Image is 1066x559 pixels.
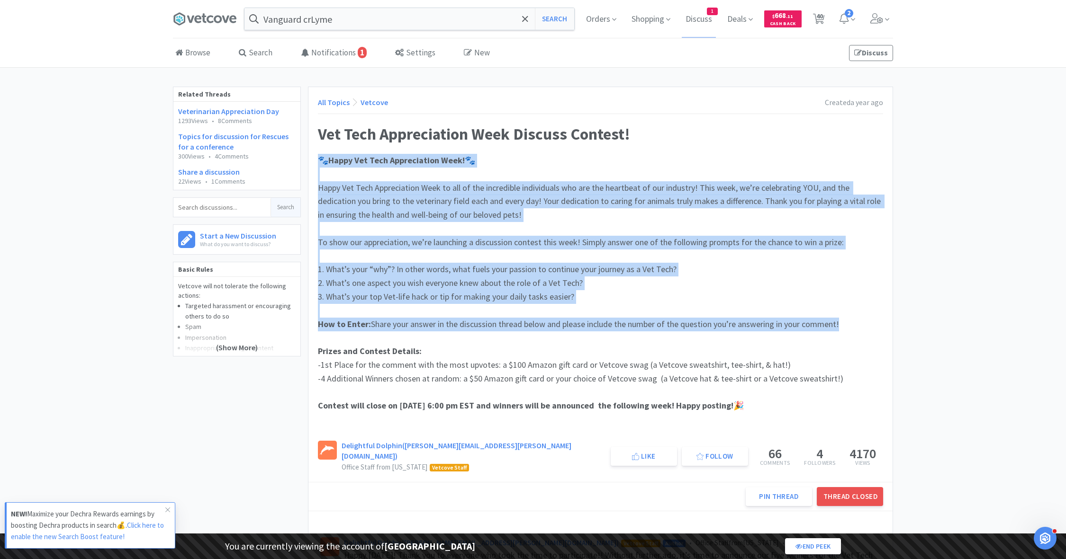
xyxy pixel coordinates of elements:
p: Vetcove will not tolerate the following actions: [178,282,296,300]
button: Search [535,8,574,30]
span: 2 [845,9,853,18]
button: Like [611,447,677,466]
a: Search [236,39,275,68]
a: End Peek [785,538,841,554]
span: To show our appreciation, we’re launching a discussion contest this week! Simply answer one of th... [318,237,844,248]
a: Start a New DiscussionWhat do you want to discuss? [173,224,301,255]
span: Happy Vet Tech Appreciation Week! [328,155,465,166]
span: . 11 [786,13,793,19]
span: Contest will close on [DATE] 6:00 pm EST and winners will be announced the following week! Happy ... [318,400,733,411]
span: $ [772,13,775,19]
a: Settings [393,39,438,68]
h6: Start a New Discussion [200,230,276,240]
a: All Topics [318,98,350,107]
span: 🎉 [733,400,744,411]
a: Delightful Dolphin([PERSON_NAME][EMAIL_ADDRESS][PERSON_NAME][DOMAIN_NAME]) [342,441,571,461]
p: Followers [804,460,835,466]
p: Office Staff from [US_STATE] [342,463,427,470]
p: You are currently viewing the account of [225,539,475,554]
span: -4 Additional Winners chosen at random: a $50 Amazon gift card or your choice of Vetcove swag (a ... [318,373,843,384]
a: Discuss [849,45,893,61]
span: 3. What’s your top Vet-life hack or tip for making your daily tasks easier? [318,291,574,302]
button: Pin Thread [746,487,812,506]
p: 22 Views 1 Comments [178,178,296,185]
span: -1st Place for the comment with the most upvotes: a $100 Amazon gift card or Vetcove swag (a Vetc... [318,359,791,370]
a: Topics for discussion for Rescues for a conference [178,132,289,151]
a: Share a discussion [178,167,240,177]
a: Veterinarian Appreciation Day [178,106,279,116]
p: 300 Views 4 Comments [178,153,296,160]
span: 1. What’s your “why”? In other words, what fuels your passion to continue your journey as a Vet T... [318,264,677,275]
p: Comments [760,460,790,466]
h5: Basic Rules [173,262,300,277]
div: Related Threads [173,87,300,102]
h1: Vet Tech Appreciation Week Discuss Contest! [318,124,883,144]
span: • [212,116,214,125]
strong: [GEOGRAPHIC_DATA] [384,540,475,552]
strong: NEW! [11,509,27,518]
a: Vetcove [361,98,388,107]
span: 🐾 [465,155,475,166]
h5: 66 [760,447,790,460]
h5: 4170 [849,447,876,460]
span: Prizes and Contest Details: [318,346,422,356]
span: Vetcove Staff [430,464,469,471]
button: Search [271,198,300,217]
a: Notifications1 [298,39,369,68]
button: Follow [682,447,748,466]
a: 40 [809,16,829,25]
span: 🐾 [318,155,328,166]
a: $668.11Cash Back [764,6,802,32]
div: (Show More) [173,318,300,356]
span: 1 [358,47,367,58]
span: Share your answer in the discussion thread below and please include the number of the question yo... [371,319,839,329]
input: Search discussions... [173,198,271,217]
span: 1 [707,8,717,15]
a: Browse [173,39,213,68]
span: 668 [772,11,793,20]
span: How to Enter: [318,319,371,329]
h5: 4 [804,447,835,460]
span: • [205,177,208,186]
span: Happy Vet Tech Appreciation Week to all of the incredible individuals who are the heartbeat of ou... [318,182,883,221]
p: Maximize your Dechra Rewards earnings by boosting Dechra products in search💰. [11,508,165,542]
p: Views [849,460,876,466]
button: Thread Closed [817,487,883,506]
iframe: Intercom live chat [1034,527,1057,550]
span: Created a year ago [825,98,883,107]
li: Targeted harassment or encouraging others to do so [185,301,296,322]
input: Search by item, sku, manufacturer, ingredient, size... [244,8,574,30]
a: Discuss1 [682,15,716,24]
p: What do you want to discuss? [200,240,276,248]
a: New [461,39,492,68]
span: Cash Back [770,21,796,27]
span: 2. What’s one aspect you wish everyone knew about the role of a Vet Tech? [318,277,583,288]
span: • [208,152,211,160]
p: 1293 Views 8 Comments [178,117,296,124]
